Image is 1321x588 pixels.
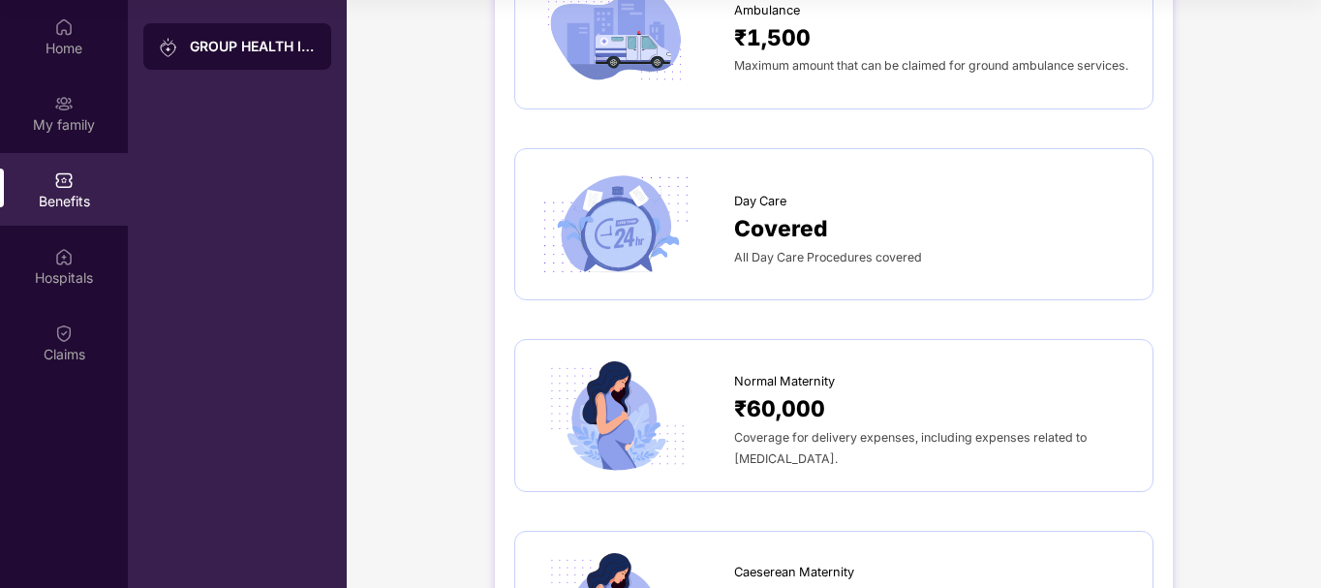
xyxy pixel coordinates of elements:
[159,38,178,57] img: svg+xml;base64,PHN2ZyB3aWR0aD0iMjAiIGhlaWdodD0iMjAiIHZpZXdCb3g9IjAgMCAyMCAyMCIgZmlsbD0ibm9uZSIgeG...
[535,169,695,280] img: icon
[734,430,1087,466] span: Coverage for delivery expenses, including expenses related to [MEDICAL_DATA].
[54,94,74,113] img: svg+xml;base64,PHN2ZyB3aWR0aD0iMjAiIGhlaWdodD0iMjAiIHZpZXdCb3g9IjAgMCAyMCAyMCIgZmlsbD0ibm9uZSIgeG...
[734,20,811,55] span: ₹1,500
[54,17,74,37] img: svg+xml;base64,PHN2ZyBpZD0iSG9tZSIgeG1sbnM9Imh0dHA6Ly93d3cudzMub3JnLzIwMDAvc3ZnIiB3aWR0aD0iMjAiIG...
[190,37,316,56] div: GROUP HEALTH INSURANCE
[734,250,922,264] span: All Day Care Procedures covered
[734,391,825,426] span: ₹60,000
[734,192,786,211] span: Day Care
[734,372,835,391] span: Normal Maternity
[535,359,695,471] img: icon
[734,1,800,20] span: Ambulance
[54,170,74,190] img: svg+xml;base64,PHN2ZyBpZD0iQmVuZWZpdHMiIHhtbG5zPSJodHRwOi8vd3d3LnczLm9yZy8yMDAwL3N2ZyIgd2lkdGg9Ij...
[734,563,854,582] span: Caeserean Maternity
[54,247,74,266] img: svg+xml;base64,PHN2ZyBpZD0iSG9zcGl0YWxzIiB4bWxucz0iaHR0cDovL3d3dy53My5vcmcvMjAwMC9zdmciIHdpZHRoPS...
[734,211,828,246] span: Covered
[54,324,74,343] img: svg+xml;base64,PHN2ZyBpZD0iQ2xhaW0iIHhtbG5zPSJodHRwOi8vd3d3LnczLm9yZy8yMDAwL3N2ZyIgd2lkdGg9IjIwIi...
[734,58,1128,73] span: Maximum amount that can be claimed for ground ambulance services.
